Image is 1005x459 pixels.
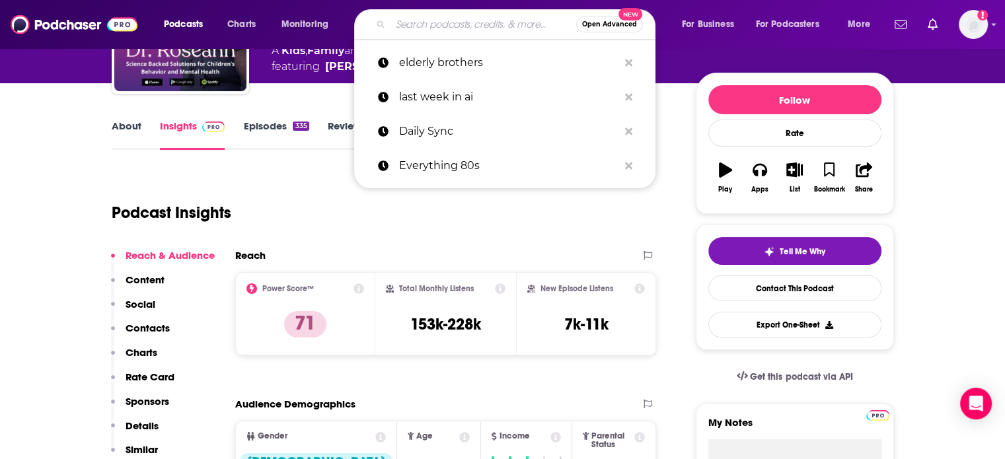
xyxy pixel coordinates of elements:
[111,249,215,273] button: Reach & Audience
[747,14,838,35] button: open menu
[272,14,346,35] button: open menu
[591,432,632,449] span: Parental Status
[410,314,481,334] h3: 153k-228k
[764,246,774,257] img: tell me why sparkle
[354,149,655,183] a: Everything 80s
[112,203,231,223] h1: Podcast Insights
[846,154,881,201] button: Share
[399,149,618,183] p: Everything 80s
[284,311,326,337] p: 71
[673,14,751,35] button: open menu
[391,14,576,35] input: Search podcasts, credits, & more...
[325,59,420,75] div: [PERSON_NAME]
[889,13,912,36] a: Show notifications dropdown
[281,15,328,34] span: Monitoring
[708,120,881,147] div: Rate
[258,432,287,441] span: Gender
[126,395,169,407] p: Sponsors
[354,46,655,80] a: elderly brothers
[126,346,157,359] p: Charts
[399,46,618,80] p: elderly brothers
[790,186,800,194] div: List
[959,10,988,39] img: User Profile
[708,85,881,114] button: Follow
[328,120,366,150] a: Reviews
[576,17,643,32] button: Open AdvancedNew
[399,114,618,149] p: Daily Sync
[126,298,155,310] p: Social
[126,419,159,432] p: Details
[262,284,314,293] h2: Power Score™
[708,154,743,201] button: Play
[281,44,305,57] a: Kids
[111,322,170,346] button: Contacts
[126,273,165,286] p: Content
[202,122,225,132] img: Podchaser Pro
[838,14,887,35] button: open menu
[500,432,530,441] span: Income
[564,314,609,334] h3: 7k-11k
[718,186,732,194] div: Play
[750,371,852,382] span: Get this podcast via API
[272,59,463,75] span: featuring
[126,371,174,383] p: Rate Card
[155,14,220,35] button: open menu
[235,398,355,410] h2: Audience Demographics
[126,443,158,456] p: Similar
[111,371,174,395] button: Rate Card
[708,312,881,337] button: Export One-Sheet
[866,408,889,421] a: Pro website
[305,44,307,57] span: ,
[111,346,157,371] button: Charts
[751,186,768,194] div: Apps
[540,284,613,293] h2: New Episode Listens
[164,15,203,34] span: Podcasts
[855,186,873,194] div: Share
[708,416,881,439] label: My Notes
[111,419,159,444] button: Details
[354,80,655,114] a: last week in ai
[708,275,881,301] a: Contact This Podcast
[743,154,777,201] button: Apps
[977,10,988,20] svg: Add a profile image
[243,120,309,150] a: Episodes335
[344,44,365,57] span: and
[307,44,344,57] a: Family
[227,15,256,34] span: Charts
[959,10,988,39] span: Logged in as NickG
[399,80,618,114] p: last week in ai
[272,43,463,75] div: A podcast
[111,395,169,419] button: Sponsors
[960,388,992,419] div: Open Intercom Messenger
[618,8,642,20] span: New
[866,410,889,421] img: Podchaser Pro
[416,432,433,441] span: Age
[126,249,215,262] p: Reach & Audience
[112,120,141,150] a: About
[126,322,170,334] p: Contacts
[708,237,881,265] button: tell me why sparkleTell Me Why
[111,273,165,298] button: Content
[235,249,266,262] h2: Reach
[959,10,988,39] button: Show profile menu
[780,246,825,257] span: Tell Me Why
[848,15,870,34] span: More
[293,122,309,131] div: 335
[111,298,155,322] button: Social
[922,13,943,36] a: Show notifications dropdown
[582,21,637,28] span: Open Advanced
[219,14,264,35] a: Charts
[682,15,734,34] span: For Business
[777,154,811,201] button: List
[756,15,819,34] span: For Podcasters
[399,284,474,293] h2: Total Monthly Listens
[812,154,846,201] button: Bookmark
[160,120,225,150] a: InsightsPodchaser Pro
[813,186,844,194] div: Bookmark
[354,114,655,149] a: Daily Sync
[367,9,668,40] div: Search podcasts, credits, & more...
[726,361,864,393] a: Get this podcast via API
[11,12,137,37] img: Podchaser - Follow, Share and Rate Podcasts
